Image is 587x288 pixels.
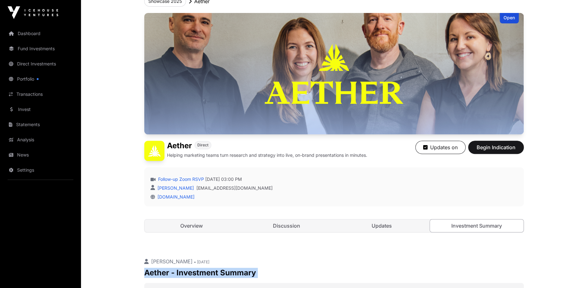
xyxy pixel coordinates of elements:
[476,144,516,151] span: Begin Indication
[415,141,466,154] button: Updates on
[145,219,523,232] nav: Tabs
[145,219,238,232] a: Overview
[194,260,209,264] span: • [DATE]
[468,147,524,153] a: Begin Indication
[555,258,587,288] iframe: Chat Widget
[144,268,524,278] p: Aether - Investment Summary
[156,185,194,191] a: [PERSON_NAME]
[468,141,524,154] button: Begin Indication
[155,194,195,199] a: [DOMAIN_NAME]
[144,258,524,265] p: [PERSON_NAME]
[335,219,429,232] a: Updates
[196,185,273,191] a: [EMAIL_ADDRESS][DOMAIN_NAME]
[5,27,76,40] a: Dashboard
[5,72,76,86] a: Portfolio
[5,148,76,162] a: News
[8,6,58,19] img: Icehouse Ventures Logo
[5,102,76,116] a: Invest
[5,118,76,132] a: Statements
[167,152,367,158] p: Helping marketing teams turn research and strategy into live, on-brand presentations in minutes.
[205,176,242,182] span: [DATE] 03:00 PM
[5,133,76,147] a: Analysis
[429,219,524,232] a: Investment Summary
[5,57,76,71] a: Direct Investments
[197,143,208,148] span: Direct
[167,141,192,151] h1: Aether
[240,219,334,232] a: Discussion
[5,42,76,56] a: Fund Investments
[5,87,76,101] a: Transactions
[144,141,164,161] img: Aether
[5,163,76,177] a: Settings
[500,13,519,23] div: Open
[157,176,204,182] a: Follow-up Zoom RSVP
[144,13,524,134] img: Aether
